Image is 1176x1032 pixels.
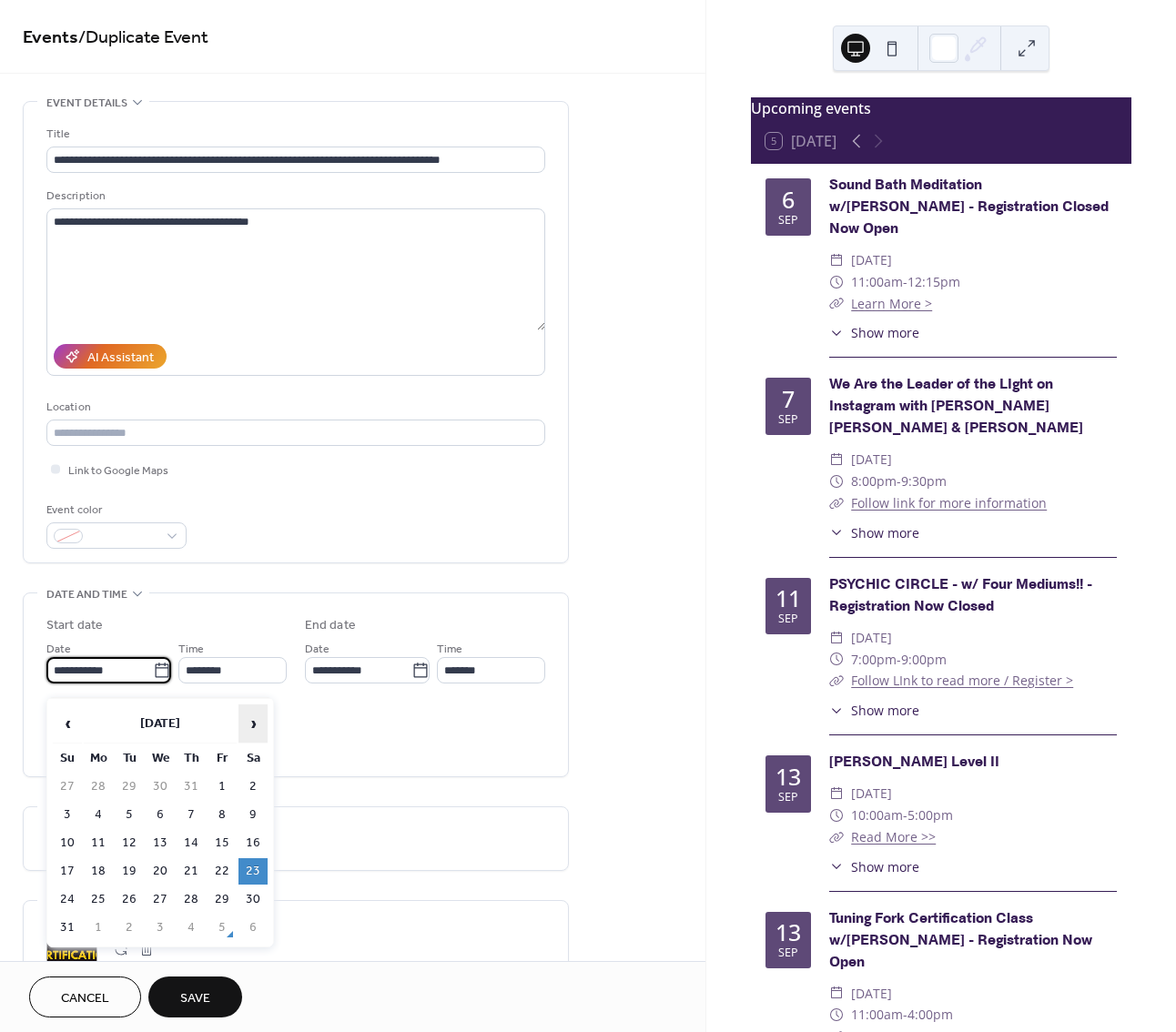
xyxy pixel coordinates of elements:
td: 28 [84,774,113,800]
span: 12:15pm [907,271,960,293]
td: 3 [53,802,82,828]
a: Events [23,20,78,56]
div: 13 [776,921,801,944]
span: - [897,649,901,671]
td: 3 [146,915,175,941]
td: 19 [115,858,144,885]
div: ​ [829,1004,844,1026]
td: 2 [115,915,144,941]
a: Follow LInk to read more / Register > [851,672,1073,689]
td: 29 [208,886,237,913]
div: 13 [776,765,801,788]
div: Upcoming events [751,97,1131,119]
div: 6 [782,188,795,211]
div: Sep [778,613,798,625]
span: Time [437,640,462,659]
td: 26 [115,886,144,913]
span: 11:00am [851,1004,903,1026]
button: ​Show more [829,857,919,876]
div: ​ [829,470,844,492]
td: 21 [177,858,206,885]
span: Show more [851,857,919,876]
th: Fr [208,745,237,772]
td: 23 [238,858,268,885]
td: 4 [177,915,206,941]
td: 5 [208,915,237,941]
span: [DATE] [851,783,892,804]
div: Description [46,187,542,206]
td: 31 [177,774,206,800]
th: [DATE] [84,704,237,744]
div: Sep [778,215,798,227]
td: 12 [115,830,144,856]
span: - [903,1004,907,1026]
button: ​Show more [829,323,919,342]
span: 10:00am [851,804,903,826]
div: Location [46,398,542,417]
td: 13 [146,830,175,856]
div: ​ [829,649,844,671]
div: ​ [829,523,844,542]
td: 5 [115,802,144,828]
div: ​ [829,293,844,315]
td: 17 [53,858,82,885]
div: ​ [829,701,844,720]
div: ​ [829,804,844,826]
td: 11 [84,830,113,856]
span: ‹ [54,705,81,742]
td: 16 [238,830,268,856]
td: 18 [84,858,113,885]
td: 27 [53,774,82,800]
div: Sep [778,947,798,959]
span: Link to Google Maps [68,461,168,481]
span: 5:00pm [907,804,953,826]
div: ​ [829,271,844,293]
span: 4:00pm [907,1004,953,1026]
td: 2 [238,774,268,800]
span: - [903,804,907,826]
span: 7:00pm [851,649,897,671]
td: 7 [177,802,206,828]
div: ​ [829,783,844,804]
td: 10 [53,830,82,856]
div: ​ [829,492,844,514]
th: Tu [115,745,144,772]
div: ​ [829,670,844,692]
div: Event color [46,501,183,520]
span: Show more [851,701,919,720]
a: Tuning Fork Certification Class w/[PERSON_NAME] - Registration Now Open [829,909,1092,972]
span: Event details [46,94,127,113]
td: 15 [208,830,237,856]
div: 11 [776,587,801,610]
div: Sep [778,414,798,426]
div: ​ [829,826,844,848]
button: Cancel [29,976,141,1017]
span: › [239,705,267,742]
td: 14 [177,830,206,856]
span: 11:00am [851,271,903,293]
a: Follow link for more information [851,494,1047,511]
div: ​ [829,249,844,271]
td: 30 [146,774,175,800]
td: 8 [208,802,237,828]
td: 25 [84,886,113,913]
div: AI Assistant [87,349,154,368]
a: We Are the Leader of the LIght on Instagram with [PERSON_NAME] [PERSON_NAME] & [PERSON_NAME] [829,375,1083,438]
button: AI Assistant [54,344,167,369]
td: 31 [53,915,82,941]
button: ​Show more [829,523,919,542]
td: 6 [238,915,268,941]
span: - [903,271,907,293]
a: Learn More > [851,295,932,312]
span: Date [305,640,329,659]
th: Mo [84,745,113,772]
td: 9 [238,802,268,828]
td: 29 [115,774,144,800]
span: Date and time [46,585,127,604]
span: Date [46,640,71,659]
div: ​ [829,627,844,649]
div: ​ [829,983,844,1005]
a: PSYCHIC CIRCLE - w/ Four Mediums!! - Registration Now Closed [829,575,1092,616]
td: 27 [146,886,175,913]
